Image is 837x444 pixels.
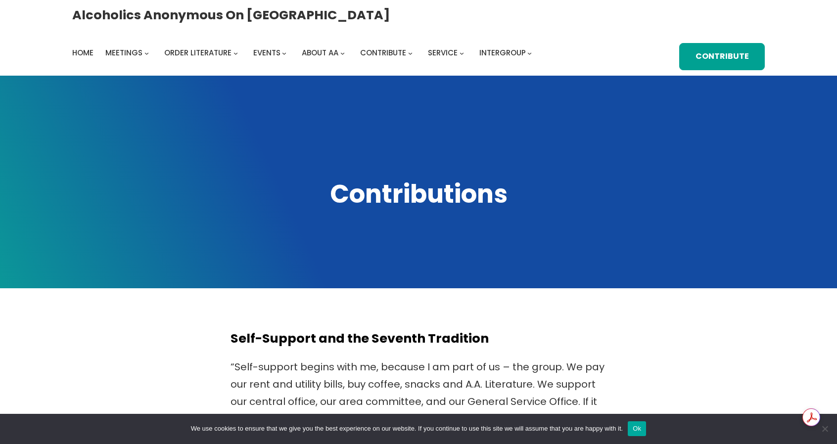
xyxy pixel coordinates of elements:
a: Home [72,46,93,60]
span: No [820,424,830,434]
a: Events [253,46,280,60]
a: Intergroup [479,46,526,60]
a: Meetings [105,46,142,60]
a: About AA [302,46,338,60]
span: Intergroup [479,47,526,58]
button: Meetings submenu [144,51,149,55]
span: About AA [302,47,338,58]
span: We use cookies to ensure that we give you the best experience on our website. If you continue to ... [191,424,623,434]
a: Contribute [360,46,406,60]
span: Home [72,47,93,58]
button: Contribute submenu [408,51,413,55]
a: Contribute [679,43,765,70]
span: Order Literature [164,47,232,58]
span: Events [253,47,280,58]
h1: Contributions [72,177,765,211]
span: Meetings [105,47,142,58]
button: Service submenu [460,51,464,55]
button: Intergroup submenu [527,51,532,55]
h4: Self-Support and the Seventh Tradition [231,331,606,347]
button: Ok [628,421,646,436]
a: Service [428,46,458,60]
a: Alcoholics Anonymous on [GEOGRAPHIC_DATA] [72,3,390,26]
button: About AA submenu [340,51,345,55]
span: Service [428,47,458,58]
span: Contribute [360,47,406,58]
button: Events submenu [282,51,286,55]
nav: Intergroup [72,46,535,60]
button: Order Literature submenu [233,51,238,55]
